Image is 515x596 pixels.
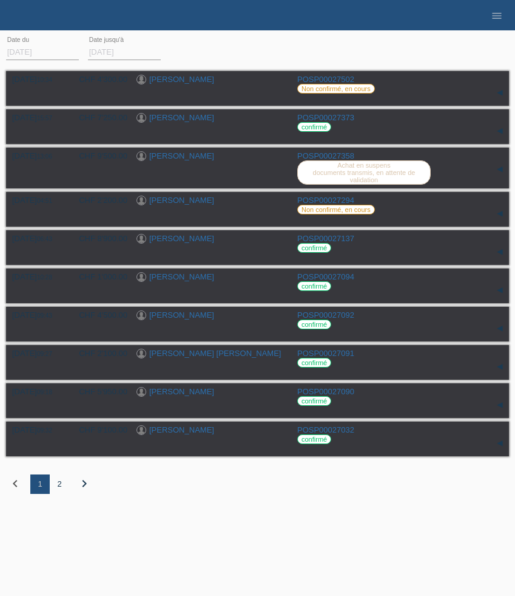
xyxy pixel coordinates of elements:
a: POSP00027294 [297,196,354,205]
a: [PERSON_NAME] [149,75,214,84]
div: [DATE] [12,196,61,205]
div: CHF 7'250.00 [70,113,127,122]
a: POSP00027032 [297,425,354,434]
span: 09:32 [37,427,52,434]
a: POSP00027094 [297,272,354,281]
a: POSP00027373 [297,113,354,122]
div: CHF 1'000.00 [70,272,127,281]
label: confirmé [297,281,331,291]
div: 2 [50,474,69,494]
div: CHF 4'300.00 [70,75,127,84]
label: confirmé [297,434,331,444]
label: Achat en suspens documents transmis, en attente de validation [297,160,431,185]
a: POSP00027091 [297,349,354,358]
div: 1 [30,474,50,494]
div: [DATE] [12,272,61,281]
div: étendre/coller [491,434,509,453]
div: CHF 4'500.00 [70,310,127,320]
label: Non confirmé, en cours [297,205,375,214]
a: POSP00027358 [297,151,354,160]
div: [DATE] [12,113,61,122]
div: [DATE] [12,151,61,160]
i: chevron_left [8,476,22,491]
div: [DATE] [12,75,61,84]
span: 10:34 [37,77,52,83]
a: [PERSON_NAME] [149,113,214,122]
label: Non confirmé, en cours [297,84,375,94]
a: [PERSON_NAME] [149,425,214,434]
i: chevron_right [77,476,92,491]
div: étendre/coller [491,84,509,102]
div: étendre/coller [491,320,509,338]
div: [DATE] [12,234,61,243]
div: étendre/coller [491,243,509,261]
label: confirmé [297,320,331,329]
div: étendre/coller [491,205,509,223]
div: étendre/coller [491,358,509,376]
a: [PERSON_NAME] [149,387,214,396]
span: 15:57 [37,115,52,122]
a: [PERSON_NAME] [149,196,214,205]
span: 06:43 [37,236,52,242]
a: [PERSON_NAME] [149,310,214,320]
label: confirmé [297,396,331,406]
div: CHF 9'100.00 [70,425,127,434]
span: 09:27 [37,351,52,357]
div: CHF 2'200.00 [70,196,127,205]
span: 13:06 [37,153,52,160]
div: [DATE] [12,387,61,396]
div: étendre/coller [491,396,509,414]
a: [PERSON_NAME] [149,234,214,243]
div: [DATE] [12,425,61,434]
div: étendre/coller [491,122,509,140]
div: [DATE] [12,349,61,358]
a: POSP00027502 [297,75,354,84]
a: [PERSON_NAME] [PERSON_NAME] [149,349,281,358]
div: [DATE] [12,310,61,320]
span: 09:43 [37,312,52,319]
div: CHF 2'100.00 [70,349,127,358]
a: POSP00027092 [297,310,354,320]
a: menu [485,12,509,19]
i: menu [491,10,503,22]
a: [PERSON_NAME] [149,272,214,281]
a: [PERSON_NAME] [149,151,214,160]
label: confirmé [297,122,331,132]
a: POSP00027090 [297,387,354,396]
div: étendre/coller [491,160,509,179]
label: confirmé [297,243,331,253]
label: confirmé [297,358,331,368]
span: 09:18 [37,389,52,396]
span: 10:28 [37,274,52,281]
div: CHF 9'500.00 [70,151,127,160]
div: CHF 8'900.00 [70,234,127,243]
div: CHF 5'950.00 [70,387,127,396]
a: POSP00027137 [297,234,354,243]
div: étendre/coller [491,281,509,300]
span: 04:51 [37,197,52,204]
